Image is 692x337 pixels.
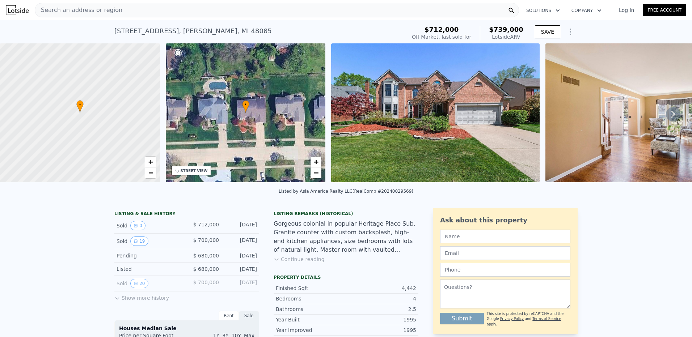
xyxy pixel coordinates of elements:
a: Zoom in [145,157,156,167]
span: $ 700,000 [193,237,219,243]
div: Gorgeous colonial in popular Heritage Place Sub. Granite counter with custom backsplash, high-end... [274,219,418,254]
div: Listing Remarks (Historical) [274,211,418,217]
div: Rent [219,311,239,320]
div: [DATE] [225,221,257,230]
div: Lotside ARV [489,33,523,40]
span: $ 712,000 [193,222,219,227]
input: Email [440,246,570,260]
a: Terms of Service [532,317,561,321]
img: Lotside [6,5,29,15]
div: 1995 [346,327,416,334]
div: Sold [117,279,181,288]
div: • [242,100,249,113]
div: Pending [117,252,181,259]
span: Search an address or region [35,6,122,14]
div: Listed [117,265,181,273]
button: Show Options [563,25,578,39]
div: Sale [239,311,259,320]
button: View historical data [130,236,148,246]
button: Company [566,4,607,17]
div: Sold [117,236,181,246]
div: Houses Median Sale [119,325,254,332]
span: • [242,101,249,108]
button: Solutions [520,4,566,17]
button: View historical data [130,221,145,230]
button: Continue reading [274,256,325,263]
div: Bathrooms [276,306,346,313]
div: LISTING & SALE HISTORY [114,211,259,218]
button: Show more history [114,291,169,302]
a: Privacy Policy [500,317,524,321]
div: 4 [346,295,416,302]
span: + [314,157,318,166]
button: Submit [440,313,484,324]
a: Zoom out [145,167,156,178]
div: Sold [117,221,181,230]
div: Ask about this property [440,215,570,225]
span: $ 680,000 [193,266,219,272]
a: Zoom out [311,167,321,178]
a: Log In [610,7,643,14]
a: Zoom in [311,157,321,167]
img: Sale: 139668028 Parcel: 58855445 [331,43,540,182]
div: Off Market, last sold for [412,33,471,40]
span: − [314,168,318,177]
a: Free Account [643,4,686,16]
div: Bedrooms [276,295,346,302]
span: − [148,168,153,177]
div: 1995 [346,316,416,323]
div: • [76,100,84,113]
button: View historical data [130,279,148,288]
div: This site is protected by reCAPTCHA and the Google and apply. [487,311,570,327]
span: $ 680,000 [193,253,219,259]
button: SAVE [535,25,560,38]
span: $ 700,000 [193,280,219,285]
div: [DATE] [225,252,257,259]
span: + [148,157,153,166]
div: STREET VIEW [181,168,208,174]
input: Phone [440,263,570,277]
span: $739,000 [489,26,523,33]
div: [DATE] [225,236,257,246]
div: Finished Sqft [276,285,346,292]
div: Year Built [276,316,346,323]
div: Listed by Asia America Realty LLC (RealComp #20240029569) [279,189,413,194]
div: Year Improved [276,327,346,334]
div: [DATE] [225,279,257,288]
span: $712,000 [425,26,459,33]
input: Name [440,230,570,243]
span: • [76,101,84,108]
div: [DATE] [225,265,257,273]
div: [STREET_ADDRESS] , [PERSON_NAME] , MI 48085 [114,26,272,36]
div: 2.5 [346,306,416,313]
div: 4,442 [346,285,416,292]
div: Property details [274,274,418,280]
